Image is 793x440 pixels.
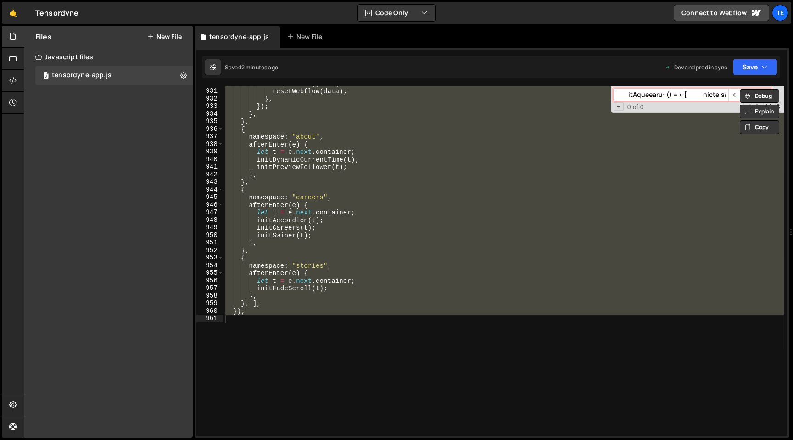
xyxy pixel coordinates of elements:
div: Javascript files [24,48,193,66]
div: 947 [196,209,223,216]
div: 958 [196,292,223,300]
div: 945 [196,193,223,201]
div: 955 [196,269,223,277]
div: 960 [196,307,223,315]
div: 951 [196,239,223,247]
button: Copy [740,120,779,134]
div: 948 [196,216,223,224]
div: tensordyne-app.js [209,32,269,41]
div: 935 [196,118,223,125]
div: 959 [196,299,223,307]
div: 953 [196,254,223,262]
button: Save [733,59,777,75]
a: 🤙 [2,2,24,24]
div: 2 minutes ago [241,63,278,71]
span: ​ [728,88,741,102]
div: 944 [196,186,223,194]
button: Debug [740,89,779,103]
div: 941 [196,163,223,171]
span: Toggle Replace mode [614,102,624,111]
div: 939 [196,148,223,156]
div: 931 [196,87,223,95]
div: 956 [196,277,223,285]
div: 936 [196,125,223,133]
div: 950 [196,231,223,239]
a: Connect to Webflow [674,5,769,21]
div: 952 [196,247,223,254]
button: Explain [740,105,779,118]
span: 0 [43,73,49,80]
input: Search for [613,88,728,102]
div: 949 [196,224,223,231]
div: 938 [196,141,223,148]
div: Tensordyne [35,7,79,18]
div: 954 [196,262,223,270]
div: 946 [196,201,223,209]
div: 934 [196,110,223,118]
div: 943 [196,178,223,186]
h2: Files [35,32,52,42]
button: Code Only [358,5,435,21]
div: Dev and prod in sync [665,63,727,71]
div: tensordyne-app.js [52,71,112,79]
div: Saved [225,63,278,71]
div: 16395/44338.js [35,66,193,85]
button: New File [147,33,182,40]
span: 0 of 0 [624,103,648,111]
div: 933 [196,102,223,110]
a: Te [772,5,788,21]
div: 932 [196,95,223,103]
div: 942 [196,171,223,179]
div: 937 [196,133,223,141]
div: 961 [196,315,223,322]
div: New File [287,32,326,41]
div: 940 [196,156,223,164]
div: 957 [196,284,223,292]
